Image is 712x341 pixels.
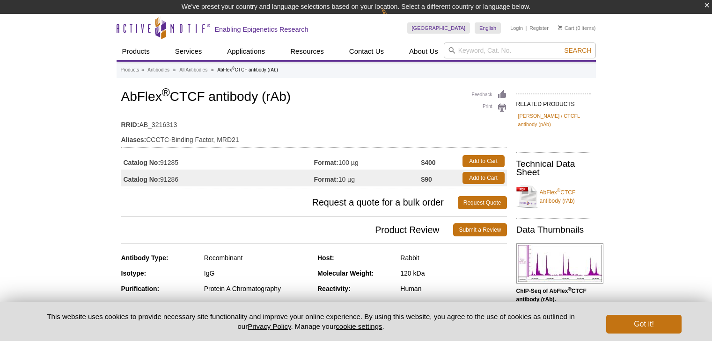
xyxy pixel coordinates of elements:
[453,223,506,236] a: Submit a Review
[462,172,505,184] a: Add to Cart
[475,22,501,34] a: English
[472,102,507,113] a: Print
[169,43,208,60] a: Services
[421,158,435,167] strong: $400
[179,66,207,74] a: All Antibodies
[204,269,310,277] div: IgG
[458,196,507,209] a: Request Quote
[526,22,527,34] li: |
[516,287,591,320] p: (Click image to enlarge and see details.)
[336,322,382,330] button: cookie settings
[472,90,507,100] a: Feedback
[121,254,169,262] strong: Antibody Type:
[221,43,271,60] a: Applications
[421,175,432,184] strong: $90
[121,196,458,209] span: Request a quote for a bulk order
[314,153,421,170] td: 100 µg
[516,288,587,303] b: ChIP-Seq of AbFlex CTCF antibody (rAb).
[204,254,310,262] div: Recombinant
[381,7,406,29] img: Change Here
[516,93,591,110] h2: RELATED PRODUCTS
[558,22,596,34] li: (0 items)
[568,286,571,291] sup: ®
[561,46,594,55] button: Search
[400,269,506,277] div: 120 kDa
[248,322,291,330] a: Privacy Policy
[564,47,591,54] span: Search
[557,188,560,193] sup: ®
[121,115,507,130] td: AB_3216313
[404,43,444,60] a: About Us
[217,67,278,72] li: AbFlex CTCF antibody (rAb)
[462,155,505,167] a: Add to Cart
[407,22,470,34] a: [GEOGRAPHIC_DATA]
[317,285,351,292] strong: Reactivity:
[285,43,330,60] a: Resources
[314,170,421,186] td: 10 µg
[215,25,308,34] h2: Enabling Epigenetics Research
[211,67,214,72] li: »
[31,312,591,331] p: This website uses cookies to provide necessary site functionality and improve your online experie...
[121,170,314,186] td: 91286
[121,223,454,236] span: Product Review
[317,254,334,262] strong: Host:
[516,243,603,284] img: AbFlex<sup>®</sup> CTCF antibody (rAb) tested by ChIP-Seq.
[121,90,507,106] h1: AbFlex CTCF antibody (rAb)
[121,270,147,277] strong: Isotype:
[344,43,389,60] a: Contact Us
[606,315,681,334] button: Got it!
[117,43,155,60] a: Products
[314,175,338,184] strong: Format:
[121,135,147,144] strong: Aliases:
[314,158,338,167] strong: Format:
[518,112,589,128] a: [PERSON_NAME] / CTCFL antibody (pAb)
[400,284,506,293] div: Human
[121,66,139,74] a: Products
[124,158,161,167] strong: Catalog No:
[124,175,161,184] strong: Catalog No:
[232,66,235,71] sup: ®
[121,121,139,129] strong: RRID:
[121,285,160,292] strong: Purification:
[147,66,169,74] a: Antibodies
[400,254,506,262] div: Rabbit
[121,153,314,170] td: 91285
[516,226,591,234] h2: Data Thumbnails
[173,67,176,72] li: »
[558,25,574,31] a: Cart
[529,25,549,31] a: Register
[516,160,591,177] h2: Technical Data Sheet
[516,183,591,211] a: AbFlex®CTCF antibody (rAb)
[162,86,170,99] sup: ®
[510,25,523,31] a: Login
[444,43,596,58] input: Keyword, Cat. No.
[121,130,507,145] td: CCCTC-Binding Factor, MRD21
[317,270,374,277] strong: Molecular Weight:
[141,67,144,72] li: »
[558,25,562,30] img: Your Cart
[204,284,310,293] div: Protein A Chromatography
